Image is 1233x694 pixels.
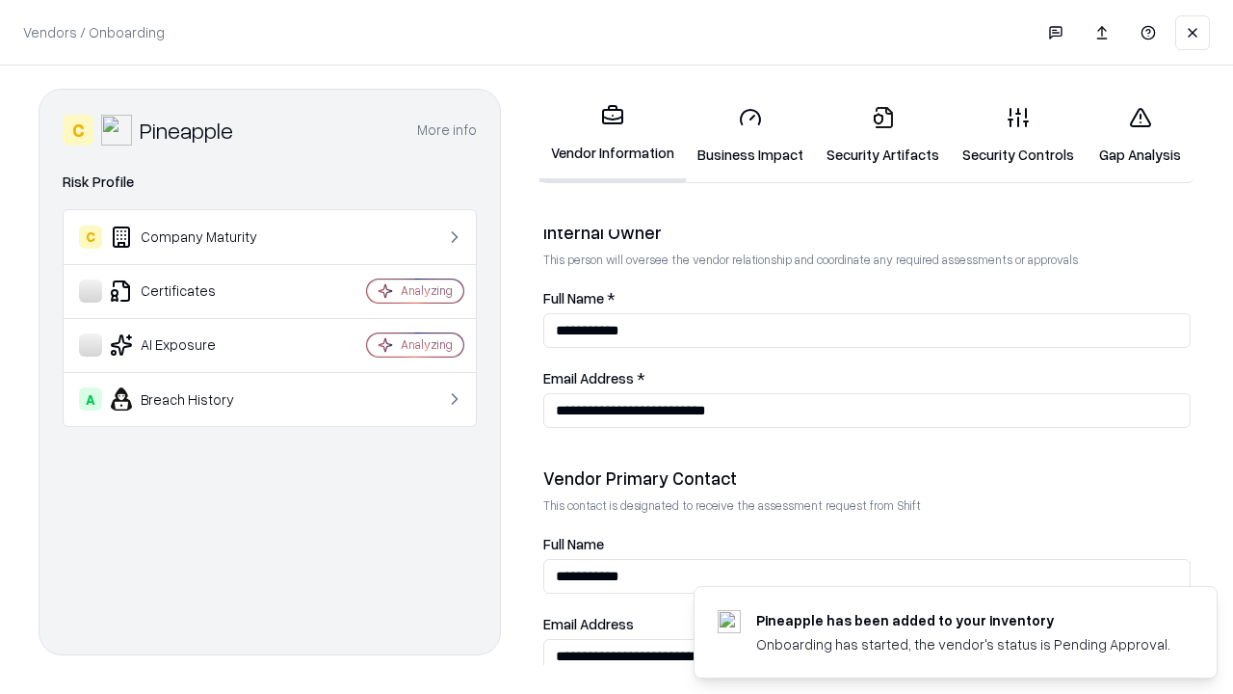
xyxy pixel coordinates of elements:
div: Risk Profile [63,171,477,194]
img: Pineapple [101,115,132,146]
label: Email Address * [543,371,1191,386]
p: Vendors / Onboarding [23,22,165,42]
button: More info [417,113,477,147]
div: Pineapple [140,115,233,146]
p: This person will oversee the vendor relationship and coordinate any required assessments or appro... [543,252,1191,268]
div: C [79,226,102,249]
div: Analyzing [401,336,453,353]
div: Breach History [79,387,309,411]
a: Vendor Information [539,89,686,182]
div: Certificates [79,280,309,303]
a: Business Impact [686,91,815,180]
p: This contact is designated to receive the assessment request from Shift [543,497,1191,514]
div: Analyzing [401,282,453,299]
div: Internal Owner [543,221,1191,244]
div: Onboarding has started, the vendor's status is Pending Approval. [756,634,1170,654]
a: Gap Analysis [1086,91,1194,180]
div: Pineapple has been added to your inventory [756,610,1170,630]
label: Full Name * [543,291,1191,306]
div: AI Exposure [79,334,309,357]
a: Security Artifacts [815,91,951,180]
label: Email Address [543,617,1191,631]
img: pineappleenergy.com [718,610,741,633]
label: Full Name [543,537,1191,551]
div: Vendor Primary Contact [543,467,1191,490]
a: Security Controls [951,91,1086,180]
div: A [79,387,102,411]
div: C [63,115,93,146]
div: Company Maturity [79,226,309,249]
